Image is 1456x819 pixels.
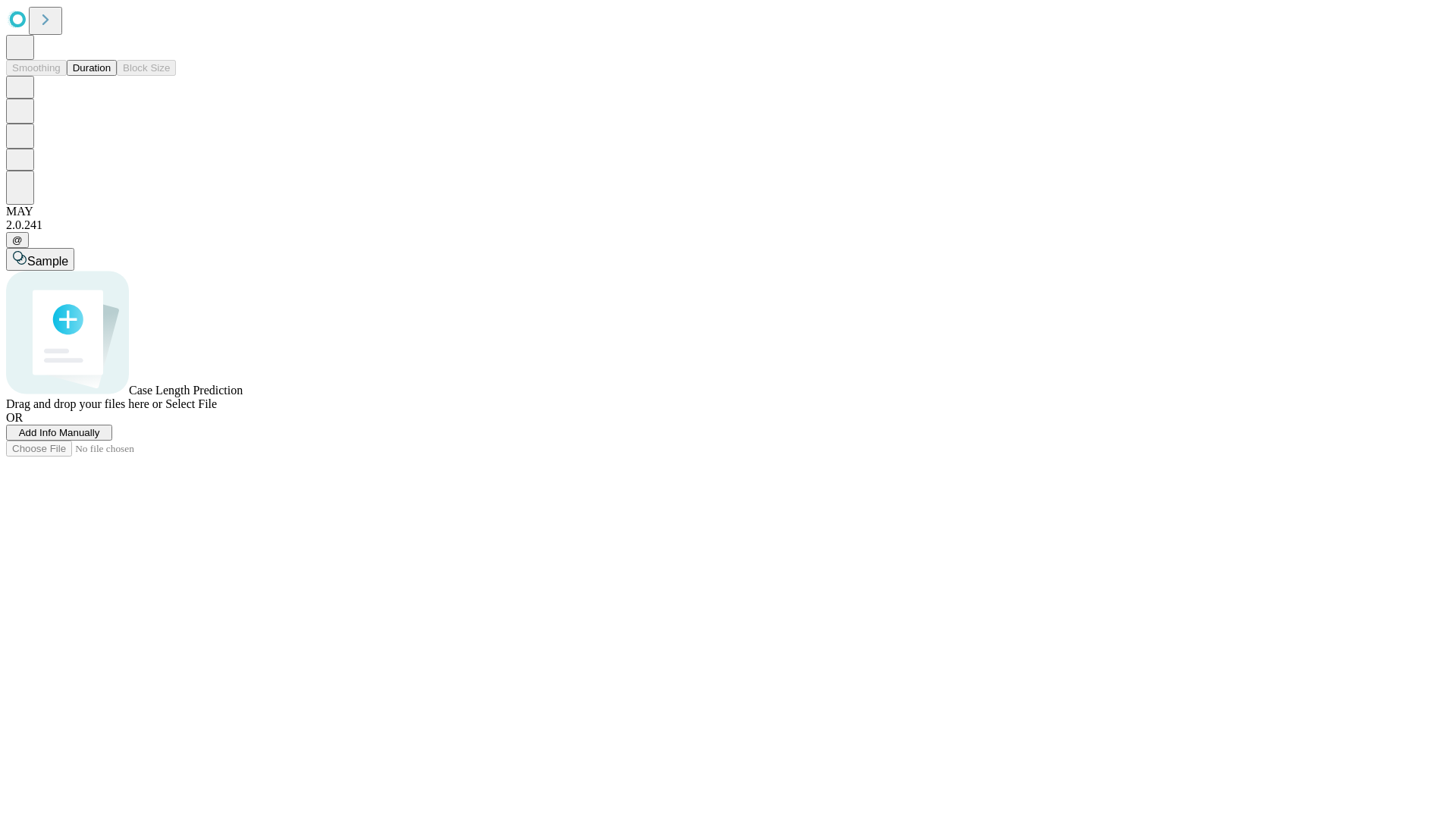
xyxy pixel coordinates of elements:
[6,205,1450,218] div: MAY
[117,60,176,76] button: Block Size
[6,411,23,424] span: OR
[129,384,243,397] span: Case Length Prediction
[6,232,29,248] button: @
[6,218,1450,232] div: 2.0.241
[12,234,23,246] span: @
[67,60,117,76] button: Duration
[27,255,68,268] span: Sample
[6,425,112,441] button: Add Info Manually
[19,427,100,438] span: Add Info Manually
[6,60,67,76] button: Smoothing
[165,397,217,410] span: Select File
[6,248,74,271] button: Sample
[6,397,162,410] span: Drag and drop your files here or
